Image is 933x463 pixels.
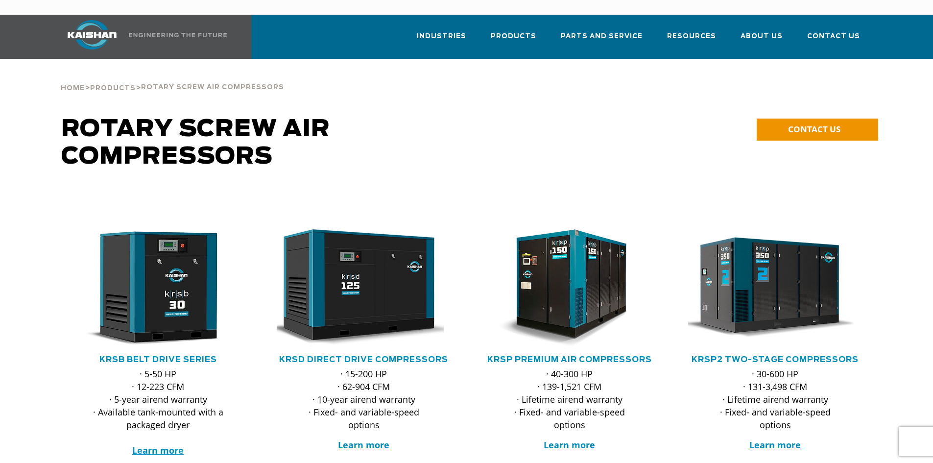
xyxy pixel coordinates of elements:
span: Products [90,85,136,92]
a: KRSD Direct Drive Compressors [279,356,448,364]
div: krsb30 [71,229,245,347]
a: KRSP2 Two-Stage Compressors [692,356,859,364]
span: Rotary Screw Air Compressors [141,84,284,91]
p: · 5-50 HP · 12-223 CFM · 5-year airend warranty · Available tank-mounted with a packaged dryer [91,367,226,457]
a: About Us [741,24,783,57]
div: krsp150 [482,229,657,347]
a: KRSP Premium Air Compressors [487,356,652,364]
div: krsd125 [277,229,451,347]
a: Learn more [132,444,184,456]
a: CONTACT US [757,119,878,141]
span: Rotary Screw Air Compressors [61,118,330,169]
span: Contact Us [807,31,860,42]
a: Home [61,83,85,92]
div: > > [61,59,284,96]
p: · 15-200 HP · 62-904 CFM · 10-year airend warranty · Fixed- and variable-speed options [296,367,431,431]
a: KRSB Belt Drive Series [99,356,217,364]
img: krsb30 [64,229,238,347]
a: Products [90,83,136,92]
span: CONTACT US [788,123,840,135]
span: Products [491,31,536,42]
a: Learn more [749,439,801,451]
a: Contact Us [807,24,860,57]
div: krsp350 [688,229,862,347]
span: Resources [667,31,716,42]
a: Learn more [544,439,595,451]
span: About Us [741,31,783,42]
a: Kaishan USA [55,15,229,59]
a: Products [491,24,536,57]
span: Parts and Service [561,31,643,42]
img: Engineering the future [129,33,227,37]
span: Home [61,85,85,92]
img: krsp350 [681,229,855,347]
a: Learn more [338,439,389,451]
img: krsp150 [475,229,649,347]
p: · 30-600 HP · 131-3,498 CFM · Lifetime airend warranty · Fixed- and variable-speed options [708,367,843,431]
a: Industries [417,24,466,57]
img: kaishan logo [55,20,129,49]
img: krsd125 [269,229,444,347]
a: Resources [667,24,716,57]
p: · 40-300 HP · 139-1,521 CFM · Lifetime airend warranty · Fixed- and variable-speed options [502,367,637,431]
span: Industries [417,31,466,42]
a: Parts and Service [561,24,643,57]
